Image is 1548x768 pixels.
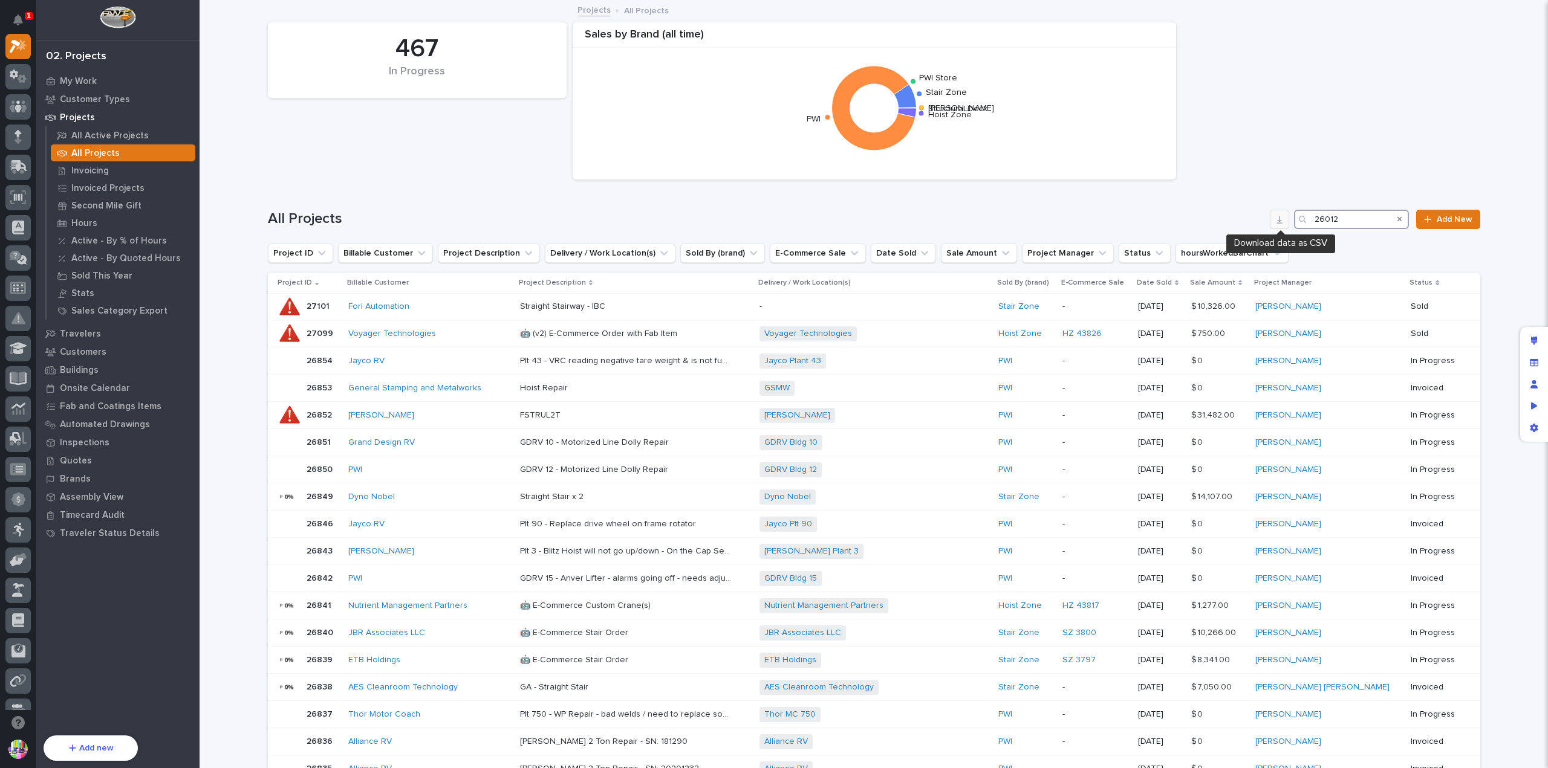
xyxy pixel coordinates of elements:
[60,329,101,340] p: Travelers
[1411,329,1460,339] p: Sold
[5,7,31,33] button: Notifications
[1411,356,1460,366] p: In Progress
[1255,682,1390,692] a: [PERSON_NAME] [PERSON_NAME]
[36,72,200,90] a: My Work
[47,197,200,214] a: Second Mile Gift
[1411,573,1460,584] p: Invoiced
[1062,329,1102,339] a: HZ 43826
[5,737,31,762] button: users-avatar
[1523,352,1545,373] div: Manage fields and data
[268,538,1480,565] tr: 2684326843 [PERSON_NAME] Plt 3 - Blitz Hoist will not go up/down - On the Cap Set System with the...
[998,410,1012,421] a: PWI
[60,474,91,485] p: Brands
[268,375,1480,402] tr: 2685326853 General Stamping and Metalworks Hoist RepairHoist Repair GSMW PWI -[DATE]$ 0$ 0 [PERSO...
[268,565,1480,592] tr: 2684226842 PWI GDRV 15 - Anver Lifter - alarms going off - needs adjustedGDRV 15 - Anver Lifter -...
[1255,410,1321,421] a: [PERSON_NAME]
[27,11,31,20] p: 1
[1191,571,1205,584] p: $ 0
[7,284,71,306] a: 📖Help Docs
[348,329,436,339] a: Voyager Technologies
[36,506,200,524] a: Timecard Audit
[520,571,734,584] p: GDRV 15 - Anver Lifter - alarms going off - needs adjusted
[998,437,1012,448] a: PWI
[520,517,698,529] p: Plt 90 - Replace drive wheel on frame rotator
[268,320,1480,347] tr: 2709927099 Voyager Technologies 🤖 (v2) E-Commerce Order with Fab Item🤖 (v2) E-Commerce Order with...
[1411,519,1460,529] p: Invoiced
[348,519,385,529] a: Jayco RV
[1138,601,1182,611] p: [DATE]
[60,112,95,123] p: Projects
[1138,383,1182,393] p: [DATE]
[764,737,808,747] a: Alliance RV
[1411,601,1460,611] p: In Progress
[71,201,141,211] p: Second Mile Gift
[120,318,146,328] span: Pylon
[348,682,458,692] a: AES Cleanroom Technology
[1191,326,1228,339] p: $ 750.00
[44,735,138,761] button: Add new
[998,628,1039,638] a: Stair Zone
[36,90,200,108] a: Customer Types
[54,134,198,146] div: Start new chat
[71,271,132,282] p: Sold This Year
[60,528,160,539] p: Traveler Status Details
[1138,329,1182,339] p: [DATE]
[348,383,481,393] a: General Stamping and Metalworks
[1138,573,1182,584] p: [DATE]
[47,162,200,179] a: Invoicing
[47,232,200,249] a: Active - By % of Hours
[1411,410,1460,421] p: In Progress
[1062,655,1096,665] a: SZ 3797
[348,356,385,366] a: Jayco RV
[54,146,166,156] div: We're available if you need us!
[307,517,336,529] p: 26846
[998,737,1012,747] a: PWI
[268,483,1480,511] tr: 2684926849 Dyno Nobel Straight Stair x 2Straight Stair x 2 Dyno Nobel Stair Zone -[DATE]$ 14,107....
[1062,682,1128,692] p: -
[1191,299,1238,312] p: $ 10,326.00
[71,306,167,317] p: Sales Category Export
[998,601,1042,611] a: Hoist Zone
[36,488,200,506] a: Assembly View
[36,108,200,126] a: Projects
[1411,546,1460,557] p: In Progress
[764,519,812,529] a: Jayco Plt 90
[268,592,1480,619] tr: 2684126841 Nutrient Management Partners 🤖 E-Commerce Custom Crane(s)🤖 E-Commerce Custom Crane(s) ...
[1138,546,1182,557] p: [DATE]
[573,28,1176,48] div: Sales by Brand (all time)
[1255,737,1321,747] a: [PERSON_NAME]
[12,67,220,86] p: How can we help?
[1176,244,1289,263] button: hoursWorkedBarChart
[998,655,1039,665] a: Stair Zone
[759,302,971,312] p: -
[307,544,335,557] p: 26843
[1062,410,1128,421] p: -
[348,302,409,312] a: Fori Automation
[764,709,816,720] a: Thor MC 750
[85,318,146,328] a: Powered byPylon
[1022,244,1114,263] button: Project Manager
[338,244,433,263] button: Billable Customer
[919,74,957,83] text: PWI Store
[520,408,563,421] p: FSTRUL2T
[520,707,734,720] p: Plt 750 - WP Repair - bad welds / need to replace some flat stock
[348,737,392,747] a: Alliance RV
[307,707,335,720] p: 26837
[268,511,1480,538] tr: 2684626846 Jayco RV Plt 90 - Replace drive wheel on frame rotatorPlt 90 - Replace drive wheel on ...
[1138,682,1182,692] p: [DATE]
[1062,465,1128,475] p: -
[60,365,99,376] p: Buildings
[438,244,540,263] button: Project Description
[47,127,200,144] a: All Active Projects
[12,195,31,214] img: Brittany
[998,329,1042,339] a: Hoist Zone
[520,462,671,475] p: GDRV 12 - Motorized Line Dolly Repair
[307,326,336,339] p: 27099
[764,628,841,638] a: JBR Associates LLC
[520,326,680,339] p: 🤖 (v2) E-Commerce Order with Fab Item
[46,50,106,63] div: 02. Projects
[871,244,936,263] button: Date Sold
[928,111,972,119] text: Hoist Zone
[1191,408,1237,421] p: $ 31,482.00
[1411,383,1460,393] p: Invoiced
